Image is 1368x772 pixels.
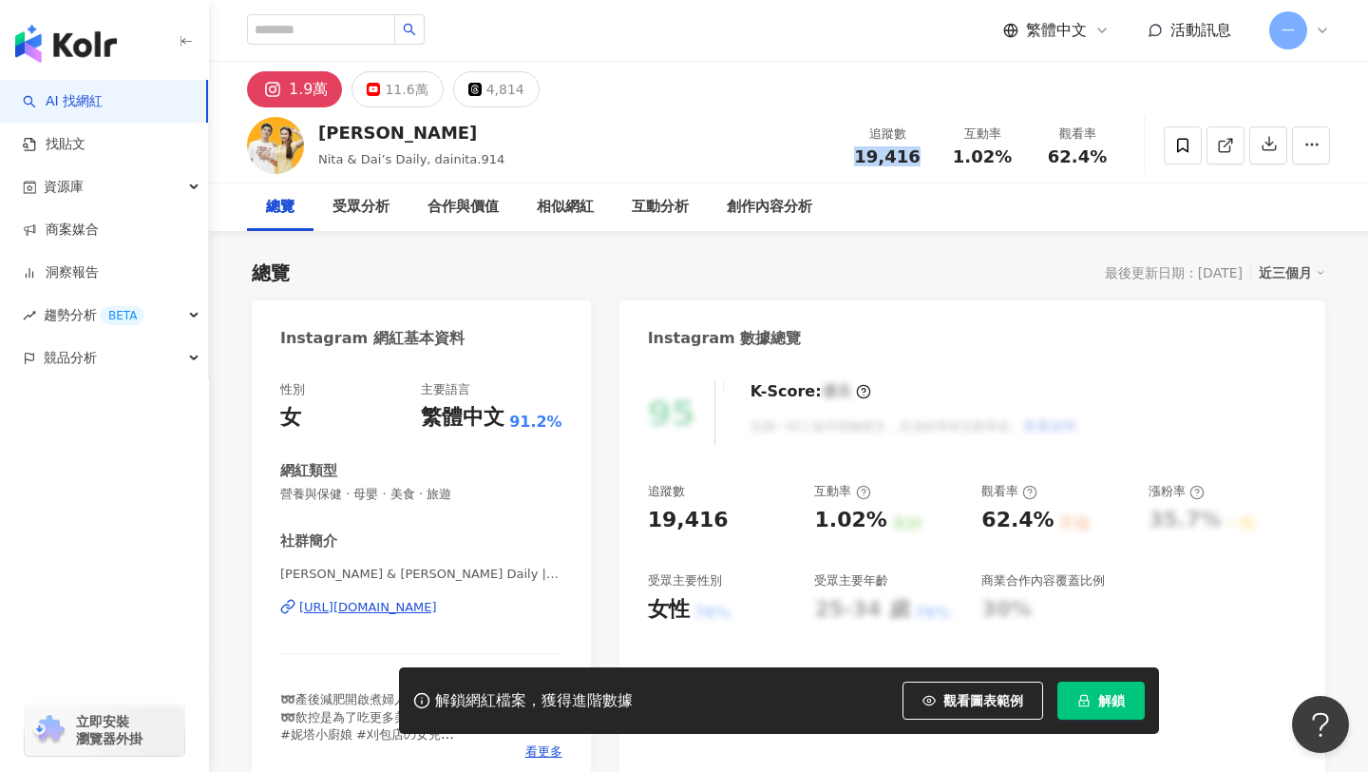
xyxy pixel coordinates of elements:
[289,76,328,103] div: 1.9萬
[280,328,465,349] div: Instagram 網紅基本資料
[1170,21,1231,39] span: 活動訊息
[1057,682,1145,720] button: 解鎖
[632,196,689,219] div: 互動分析
[318,152,504,166] span: Nita & Dai’s Daily, dainita.914
[648,328,802,349] div: Instagram 數據總覽
[23,221,99,240] a: 商案媒合
[1259,261,1325,285] div: 近三個月
[648,483,685,500] div: 追蹤數
[280,531,337,551] div: 社群簡介
[23,309,36,322] span: rise
[44,294,144,337] span: 趨勢分析
[266,196,294,219] div: 總覽
[280,461,337,481] div: 網紅類型
[727,196,812,219] div: 創作內容分析
[851,125,923,144] div: 追蹤數
[1282,20,1295,41] span: 一
[525,743,562,761] span: 看更多
[750,381,871,402] div: K-Score :
[25,704,184,756] a: chrome extension立即安裝 瀏覽器外掛
[648,506,729,535] div: 19,416
[280,381,305,398] div: 性別
[1041,125,1113,144] div: 觀看率
[15,25,117,63] img: logo
[1149,483,1205,500] div: 漲粉率
[435,691,633,711] div: 解鎖網紅檔案，獲得進階數據
[814,572,888,589] div: 受眾主要年齡
[1077,694,1091,707] span: lock
[453,71,540,107] button: 4,814
[101,306,144,325] div: BETA
[946,125,1018,144] div: 互動率
[23,263,99,282] a: 洞察報告
[76,713,142,747] span: 立即安裝 瀏覽器外掛
[902,682,1043,720] button: 觀看圖表範例
[1048,147,1107,166] span: 62.4%
[814,506,886,535] div: 1.02%
[351,71,443,107] button: 11.6萬
[385,76,427,103] div: 11.6萬
[30,715,67,745] img: chrome extension
[1105,265,1243,280] div: 最後更新日期：[DATE]
[23,92,103,111] a: searchAI 找網紅
[23,135,85,154] a: 找貼文
[280,566,562,583] span: [PERSON_NAME] & [PERSON_NAME] Daily | dainita.914
[280,486,562,503] span: 營養與保健 · 母嬰 · 美食 · 旅遊
[953,147,1012,166] span: 1.02%
[299,599,437,616] div: [URL][DOMAIN_NAME]
[427,196,499,219] div: 合作與價值
[1026,20,1087,41] span: 繁體中文
[981,483,1037,500] div: 觀看率
[280,599,562,616] a: [URL][DOMAIN_NAME]
[814,483,870,500] div: 互動率
[44,165,84,208] span: 資源庫
[486,76,524,103] div: 4,814
[421,403,504,433] div: 繁體中文
[403,23,416,36] span: search
[247,71,342,107] button: 1.9萬
[854,146,920,166] span: 19,416
[943,693,1023,708] span: 觀看圖表範例
[280,403,301,433] div: 女
[318,121,504,145] div: [PERSON_NAME]
[981,506,1054,535] div: 62.4%
[648,572,722,589] div: 受眾主要性別
[1098,693,1125,708] span: 解鎖
[421,381,470,398] div: 主要語言
[537,196,594,219] div: 相似網紅
[648,595,690,625] div: 女性
[509,412,562,433] span: 91.2%
[981,572,1105,589] div: 商業合作內容覆蓋比例
[44,337,97,379] span: 競品分析
[247,117,304,174] img: KOL Avatar
[252,260,290,286] div: 總覽
[332,196,389,219] div: 受眾分析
